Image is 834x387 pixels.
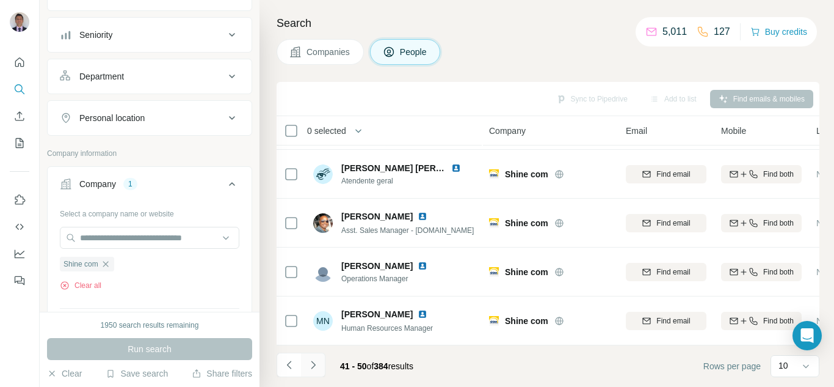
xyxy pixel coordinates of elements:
button: Find both [721,312,802,330]
div: 1950 search results remaining [101,320,199,331]
img: LinkedIn logo [418,212,427,221]
span: 41 - 50 [340,361,367,371]
button: Clear all [60,280,101,291]
img: Logo of Shine com [489,169,499,179]
img: Logo of Shine com [489,316,499,326]
span: of [367,361,374,371]
span: Rows per page [703,360,761,372]
button: Navigate to next page [301,353,325,377]
span: Lists [816,125,834,137]
img: LinkedIn logo [418,309,427,319]
span: Find both [763,267,794,278]
p: 127 [714,24,730,39]
img: Avatar [313,164,333,184]
button: Personal location [48,103,252,133]
span: Shine com [505,266,548,278]
img: Logo of Shine com [489,218,499,228]
button: Find email [626,214,706,232]
span: Shine com [505,168,548,180]
span: People [400,46,428,58]
span: Mobile [721,125,746,137]
button: Use Surfe on LinkedIn [10,189,29,211]
span: results [340,361,413,371]
div: Personal location [79,112,145,124]
button: Find email [626,165,706,183]
button: Find both [721,165,802,183]
button: Use Surfe API [10,216,29,238]
div: 1 [123,179,137,190]
span: Operations Manager [341,273,442,284]
span: Shine com [505,217,548,229]
img: Avatar [313,262,333,282]
button: Dashboard [10,243,29,265]
button: Find email [626,312,706,330]
span: 0 selected [307,125,346,137]
span: Find email [656,169,690,180]
span: Shine com [63,259,98,270]
button: Find both [721,214,802,232]
h4: Search [277,15,819,32]
p: 10 [778,359,788,372]
span: Atendente geral [341,175,476,186]
span: Find email [656,218,690,229]
span: Find both [763,218,794,229]
div: Department [79,70,124,83]
button: Search [10,78,29,100]
div: Open Intercom Messenger [792,321,822,350]
img: Avatar [10,12,29,32]
span: Asst. Sales Manager - [DOMAIN_NAME] [341,226,474,235]
div: Company [79,178,116,190]
span: 384 [374,361,388,371]
span: Find email [656,267,690,278]
button: Find email [626,263,706,281]
img: Avatar [313,213,333,233]
p: Company information [47,148,252,159]
button: My lists [10,132,29,154]
span: Human Resources Manager [341,324,433,333]
div: Select a company name or website [60,204,239,219]
span: Find email [656,315,690,326]
button: Enrich CSV [10,105,29,127]
div: Seniority [79,29,112,41]
p: 5,011 [662,24,687,39]
span: [PERSON_NAME] [341,308,413,320]
button: Save search [106,367,168,380]
button: Department [48,62,252,91]
span: Company [489,125,526,137]
span: Email [626,125,647,137]
button: Quick start [10,51,29,73]
span: Find both [763,315,794,326]
img: Logo of Shine com [489,267,499,277]
span: Find both [763,169,794,180]
button: Seniority [48,20,252,50]
button: Feedback [10,270,29,292]
span: [PERSON_NAME] [341,210,413,223]
img: LinkedIn logo [451,163,461,173]
button: Company1 [48,169,252,204]
button: Find both [721,263,802,281]
button: Share filters [192,367,252,380]
span: [PERSON_NAME] [PERSON_NAME] [341,163,487,173]
button: Buy credits [750,23,807,40]
span: [PERSON_NAME] [341,260,413,272]
button: Navigate to previous page [277,353,301,377]
span: Shine com [505,315,548,327]
img: LinkedIn logo [418,261,427,271]
div: MN [313,311,333,331]
span: Companies [306,46,351,58]
button: Clear [47,367,82,380]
